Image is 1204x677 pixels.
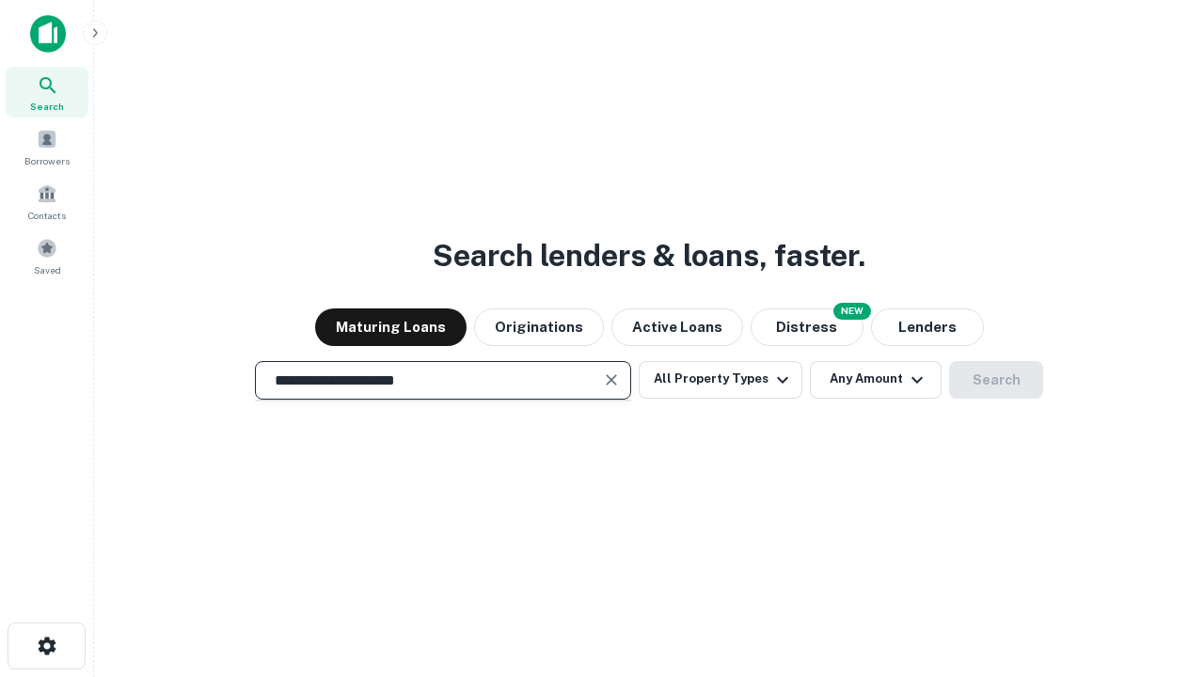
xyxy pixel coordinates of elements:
iframe: Chat Widget [1110,527,1204,617]
button: Any Amount [810,361,942,399]
button: Lenders [871,308,984,346]
a: Borrowers [6,121,88,172]
a: Contacts [6,176,88,227]
button: All Property Types [639,361,802,399]
a: Saved [6,230,88,281]
div: NEW [833,303,871,320]
a: Search [6,67,88,118]
span: Contacts [28,208,66,223]
span: Saved [34,262,61,277]
button: Search distressed loans with lien and other non-mortgage details. [751,308,863,346]
button: Clear [598,367,625,393]
h3: Search lenders & loans, faster. [433,233,865,278]
span: Borrowers [24,153,70,168]
img: capitalize-icon.png [30,15,66,53]
button: Originations [474,308,604,346]
button: Active Loans [611,308,743,346]
button: Maturing Loans [315,308,467,346]
span: Search [30,99,64,114]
